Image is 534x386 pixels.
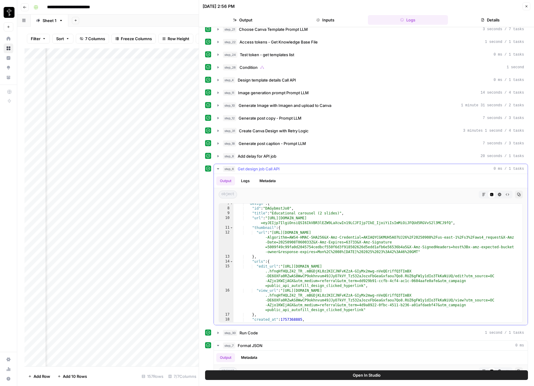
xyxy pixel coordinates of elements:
[219,230,233,254] div: 12
[223,343,235,349] span: step_7
[223,330,237,336] span: step_30
[239,128,309,134] span: Create Canva Design with Retry Logic
[214,63,528,72] button: 1 second
[219,254,233,259] div: 13
[483,141,524,146] span: 7 seconds / 3 tasks
[56,36,64,42] span: Sort
[238,343,262,349] span: Format JSON
[237,176,253,185] button: Logs
[76,34,109,43] button: 7 Columns
[4,53,13,63] a: Insights
[27,34,50,43] button: Filter
[166,372,199,381] div: 7/7 Columns
[240,330,258,336] span: Run Code
[515,343,524,348] span: 0 ms
[223,26,236,32] span: step_21
[481,153,524,159] span: 20 seconds / 1 tasks
[219,367,237,375] span: object
[219,211,233,216] div: 9
[507,65,524,70] span: 1 second
[237,353,261,362] button: Metadata
[85,36,105,42] span: 7 Columns
[238,153,276,159] span: Add delay for API job
[461,103,524,108] span: 1 minute 31 seconds / 2 tasks
[214,88,528,98] button: 14 seconds / 4 tasks
[238,166,280,172] span: Get design job Call API
[223,64,237,70] span: step_26
[239,26,308,32] span: Choose Canva Template Prompt LLM
[31,36,40,42] span: Filter
[285,15,365,25] button: Inputs
[214,37,528,47] button: 1 second / 1 tasks
[214,113,528,123] button: 7 seconds / 3 tasks
[52,34,73,43] button: Sort
[230,259,233,264] span: Toggle code folding, rows 14 through 17
[239,140,306,146] span: Generate post caption - Prompt LLM
[240,52,294,58] span: Test token - get templates list
[219,225,233,230] div: 11
[485,330,524,336] span: 1 second / 1 tasks
[223,153,235,159] span: step_8
[4,7,14,18] img: LP Production Workloads Logo
[463,128,524,133] span: 3 minutes 1 second / 4 tasks
[219,191,237,198] span: object
[43,18,56,24] div: Sheet 1
[4,63,13,72] a: Opportunities
[223,102,236,108] span: step_10
[239,115,301,121] span: Generate post copy - Prompt LLM
[481,90,524,95] span: 14 seconds / 4 tasks
[240,39,318,45] span: Access tokens - Get Knowledge Base File
[230,225,233,230] span: Toggle code folding, rows 11 through 13
[54,372,91,381] button: Add 10 Rows
[353,372,381,378] span: Open In Studio
[203,15,283,25] button: Output
[4,5,13,20] button: Workspace: LP Production Workloads
[223,115,236,121] span: step_12
[219,322,233,327] div: 19
[214,164,528,174] button: 0 ms / 1 tasks
[219,216,233,225] div: 10
[4,72,13,82] a: Your Data
[230,201,233,206] span: Toggle code folding, rows 7 through 21
[256,176,279,185] button: Metadata
[239,102,331,108] span: Generate Image with Imagen and upload to Canva
[494,166,524,172] span: 0 ms / 1 tasks
[63,373,87,379] span: Add 10 Rows
[168,36,189,42] span: Row Height
[483,27,524,32] span: 3 seconds / 7 tasks
[214,341,528,350] button: 0 ms
[223,77,235,83] span: step_4
[4,364,13,374] a: Usage
[214,24,528,34] button: 3 seconds / 7 tasks
[238,77,296,83] span: Design template details Call API
[483,115,524,121] span: 7 seconds / 3 tasks
[494,52,524,57] span: 0 ms / 1 tasks
[214,126,528,136] button: 3 minutes 1 second / 4 tasks
[214,101,528,110] button: 1 minute 31 seconds / 2 tasks
[205,370,528,380] button: Open In Studio
[240,64,258,70] span: Condition
[203,3,235,9] div: [DATE] 2:56 PM
[4,374,13,384] button: Help + Support
[219,264,233,288] div: 15
[216,353,235,362] button: Output
[121,36,152,42] span: Freeze Columns
[223,128,236,134] span: step_31
[223,52,237,58] span: step_24
[111,34,156,43] button: Freeze Columns
[450,15,530,25] button: Details
[34,373,50,379] span: Add Row
[4,355,13,364] a: Settings
[219,206,233,211] div: 8
[214,50,528,60] button: 0 ms / 1 tasks
[223,90,236,96] span: step_11
[219,201,233,206] div: 7
[216,176,235,185] button: Output
[158,34,193,43] button: Row Height
[139,372,166,381] div: 157 Rows
[214,151,528,161] button: 20 seconds / 1 tasks
[219,288,233,312] div: 16
[4,34,13,43] a: Home
[368,15,448,25] button: Logs
[214,139,528,148] button: 7 seconds / 3 tasks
